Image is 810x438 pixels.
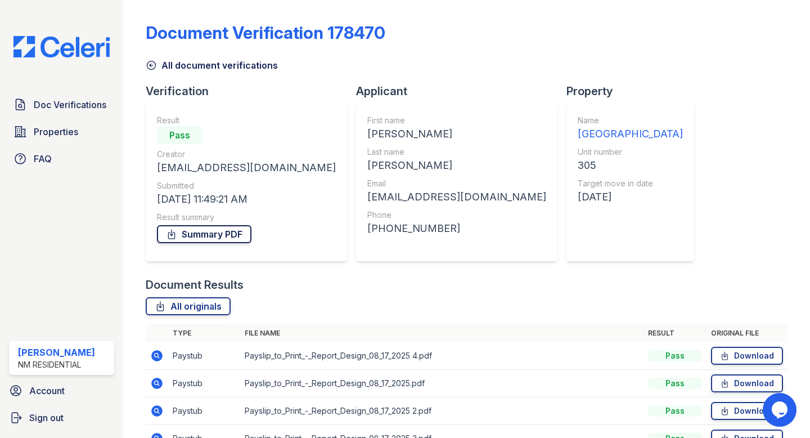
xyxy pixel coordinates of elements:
[4,36,119,57] img: CE_Logo_Blue-a8612792a0a2168367f1c8372b55b34899dd931a85d93a1a3d3e32e68fde9ad4.png
[9,148,114,170] a: FAQ
[367,178,546,189] div: Email
[34,125,78,138] span: Properties
[18,346,95,359] div: [PERSON_NAME]
[168,370,240,397] td: Paystub
[157,115,336,126] div: Result
[168,324,240,342] th: Type
[146,23,385,43] div: Document Verification 178470
[367,158,546,173] div: [PERSON_NAME]
[29,384,65,397] span: Account
[18,359,95,370] div: NM Residential
[146,277,244,293] div: Document Results
[9,120,114,143] a: Properties
[168,342,240,370] td: Paystub
[168,397,240,425] td: Paystub
[578,189,683,205] div: [DATE]
[356,83,566,99] div: Applicant
[643,324,706,342] th: Result
[367,126,546,142] div: [PERSON_NAME]
[4,406,119,429] a: Sign out
[711,402,783,420] a: Download
[146,83,356,99] div: Verification
[157,180,336,191] div: Submitted
[157,225,251,243] a: Summary PDF
[763,393,799,427] iframe: chat widget
[34,152,52,166] span: FAQ
[648,378,702,389] div: Pass
[29,411,64,424] span: Sign out
[157,149,336,160] div: Creator
[240,397,643,425] td: Payslip_to_Print_-_Report_Design_08_17_2025 2.pdf
[34,98,106,111] span: Doc Verifications
[578,115,683,142] a: Name [GEOGRAPHIC_DATA]
[367,221,546,236] div: [PHONE_NUMBER]
[157,160,336,176] div: [EMAIL_ADDRESS][DOMAIN_NAME]
[157,212,336,223] div: Result summary
[146,59,278,72] a: All document verifications
[9,93,114,116] a: Doc Verifications
[711,374,783,392] a: Download
[367,115,546,126] div: First name
[240,370,643,397] td: Payslip_to_Print_-_Report_Design_08_17_2025.pdf
[648,405,702,417] div: Pass
[578,115,683,126] div: Name
[240,324,643,342] th: File name
[240,342,643,370] td: Payslip_to_Print_-_Report_Design_08_17_2025 4.pdf
[146,297,231,315] a: All originals
[578,126,683,142] div: [GEOGRAPHIC_DATA]
[367,189,546,205] div: [EMAIL_ADDRESS][DOMAIN_NAME]
[4,379,119,402] a: Account
[566,83,703,99] div: Property
[578,158,683,173] div: 305
[157,191,336,207] div: [DATE] 11:49:21 AM
[578,178,683,189] div: Target move in date
[367,209,546,221] div: Phone
[367,146,546,158] div: Last name
[648,350,702,361] div: Pass
[578,146,683,158] div: Unit number
[711,347,783,365] a: Download
[706,324,787,342] th: Original file
[157,126,202,144] div: Pass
